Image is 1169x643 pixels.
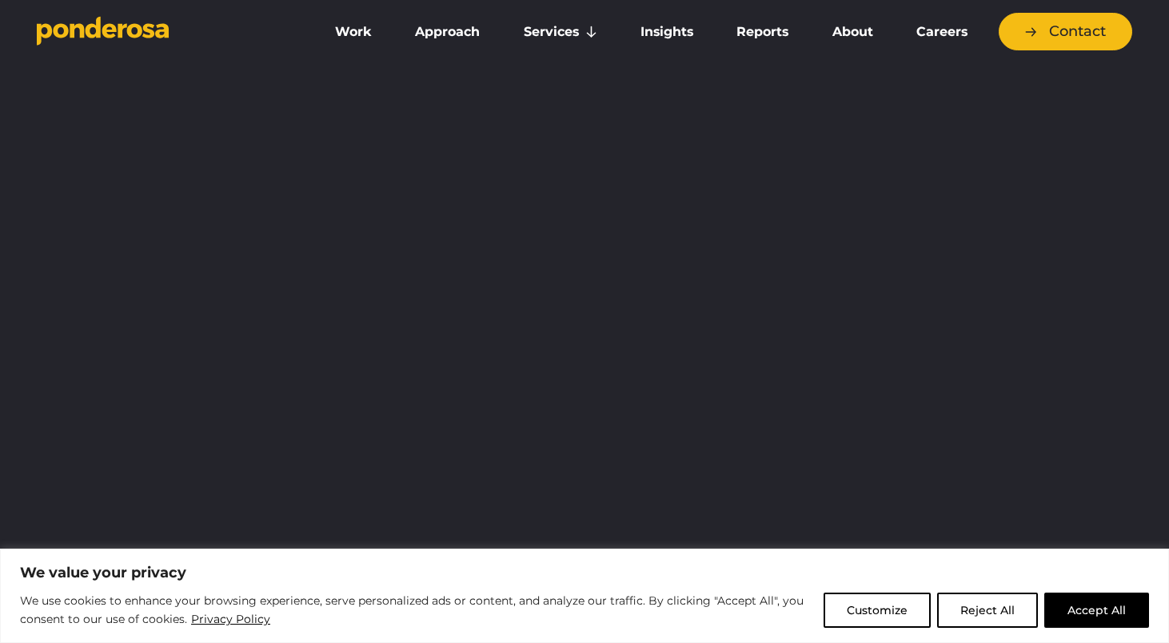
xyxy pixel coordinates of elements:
a: Careers [898,15,986,49]
button: Accept All [1044,593,1149,628]
p: We use cookies to enhance your browsing experience, serve personalized ads or content, and analyz... [20,592,812,629]
a: Services [505,15,616,49]
a: Insights [622,15,712,49]
button: Customize [824,593,931,628]
a: Contact [999,13,1132,50]
button: Reject All [937,593,1038,628]
a: About [813,15,891,49]
a: Go to homepage [37,16,293,48]
a: Privacy Policy [190,609,271,629]
a: Work [317,15,390,49]
p: We value your privacy [20,563,1149,582]
a: Reports [718,15,807,49]
a: Approach [397,15,498,49]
